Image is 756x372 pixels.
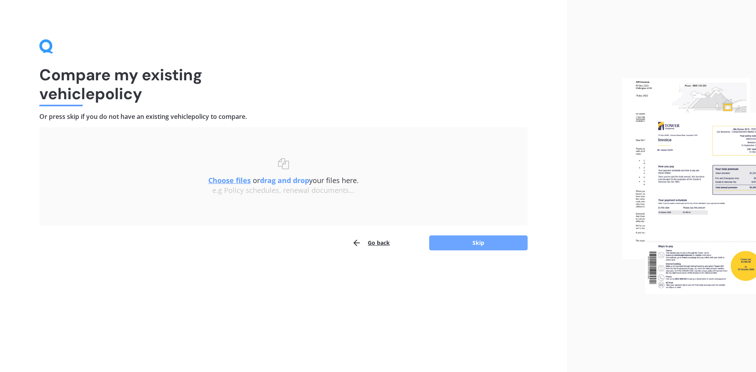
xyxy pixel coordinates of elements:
u: Choose files [208,176,251,185]
button: Skip [429,235,528,250]
div: e.g Policy schedules, renewal documents... [55,186,512,195]
button: Go back [352,235,390,251]
h4: Or press skip if you do not have an existing vehicle policy to compare. [39,113,528,121]
b: drag and drop [260,176,309,185]
h1: Compare my existing vehicle policy [39,65,528,103]
img: files.webp [622,78,756,294]
span: or your files here. [208,176,359,185]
